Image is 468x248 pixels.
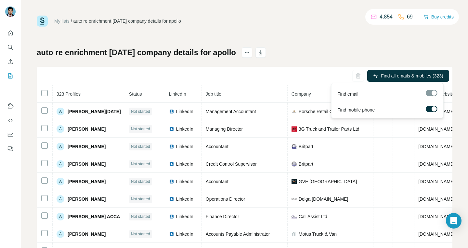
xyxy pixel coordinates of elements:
span: [DOMAIN_NAME] [418,231,455,237]
button: Feedback [5,143,16,155]
span: Not started [131,231,150,237]
span: Not started [131,109,150,114]
img: LinkedIn logo [169,161,174,167]
img: company-logo [292,126,297,132]
span: Not started [131,214,150,219]
li: / [71,18,72,24]
button: Buy credits [423,12,454,21]
div: A [57,213,64,220]
div: Open Intercom Messenger [446,213,461,229]
img: company-logo [292,144,297,149]
button: Enrich CSV [5,56,16,67]
span: Find all emails & mobiles (323) [381,73,443,79]
img: LinkedIn logo [169,196,174,202]
img: company-logo [292,214,297,219]
span: Accountant [206,144,228,149]
a: My lists [54,18,70,24]
span: Britpart [299,161,313,167]
span: 3G Truck and Trailer Parts Ltd [299,126,359,132]
span: LinkedIn [176,196,193,202]
span: Delga [DOMAIN_NAME] [299,196,348,202]
div: A [57,108,64,115]
img: company-logo [292,196,297,202]
span: Not started [131,161,150,167]
span: Finance Director [206,214,239,219]
span: [PERSON_NAME] [68,196,106,202]
img: company-logo [292,109,297,114]
button: Use Surfe API [5,114,16,126]
span: [PERSON_NAME] [68,143,106,150]
h1: auto re enrichment [DATE] company details for apollo [37,47,236,58]
span: Status [129,91,142,97]
img: Avatar [5,6,16,17]
span: Find mobile phone [337,107,375,113]
span: Not started [131,144,150,149]
img: Surfe Logo [37,16,48,27]
span: [PERSON_NAME] [68,126,106,132]
span: LinkedIn [176,231,193,237]
button: Search [5,41,16,53]
span: [PERSON_NAME] [68,231,106,237]
div: auto re enrichment [DATE] company details for apollo [73,18,181,24]
p: 4,854 [380,13,393,21]
span: LinkedIn [176,108,193,115]
span: Find email [337,91,358,97]
span: [PERSON_NAME] [68,161,106,167]
span: Accountant [206,179,228,184]
span: [DOMAIN_NAME] [418,214,455,219]
span: GVE [GEOGRAPHIC_DATA] [299,178,357,185]
span: Credit Control Supervisor [206,161,257,167]
img: LinkedIn logo [169,126,174,132]
span: [PERSON_NAME] [68,178,106,185]
p: 69 [407,13,413,21]
button: Find all emails & mobiles (323) [367,70,449,82]
div: A [57,143,64,150]
span: Not started [131,179,150,184]
span: 323 Profiles [57,91,81,97]
div: A [57,230,64,238]
span: Company [292,91,311,97]
button: actions [242,47,252,58]
span: LinkedIn [176,126,193,132]
div: A [57,160,64,168]
img: company-logo [292,161,297,167]
span: [DOMAIN_NAME] [418,126,455,132]
span: Not started [131,196,150,202]
span: LinkedIn [176,143,193,150]
div: A [57,125,64,133]
span: [DOMAIN_NAME] [418,196,455,202]
span: [DOMAIN_NAME] [418,179,455,184]
button: Quick start [5,27,16,39]
img: LinkedIn logo [169,231,174,237]
img: LinkedIn logo [169,179,174,184]
span: [PERSON_NAME] ACCA [68,213,120,220]
img: company-logo [292,179,297,184]
span: Not started [131,126,150,132]
img: LinkedIn logo [169,109,174,114]
span: Call Assist Ltd [299,213,327,220]
span: Porsche Retail Group Ltd [299,108,350,115]
span: [DOMAIN_NAME] [418,144,455,149]
span: Britpart [299,143,313,150]
span: LinkedIn [169,91,186,97]
button: Use Surfe on LinkedIn [5,100,16,112]
span: Management Accountant [206,109,256,114]
span: Motus Truck & Van [299,231,337,237]
span: LinkedIn [176,178,193,185]
span: Operations Director [206,196,245,202]
div: A [57,195,64,203]
div: A [57,178,64,185]
img: LinkedIn logo [169,144,174,149]
span: Managing Director [206,126,243,132]
span: [PERSON_NAME][DATE] [68,108,121,115]
span: [DOMAIN_NAME] [418,161,455,167]
span: LinkedIn [176,213,193,220]
button: My lists [5,70,16,82]
span: Job title [206,91,221,97]
span: Accounts Payable Administrator [206,231,270,237]
span: LinkedIn [176,161,193,167]
button: Dashboard [5,129,16,140]
img: LinkedIn logo [169,214,174,219]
